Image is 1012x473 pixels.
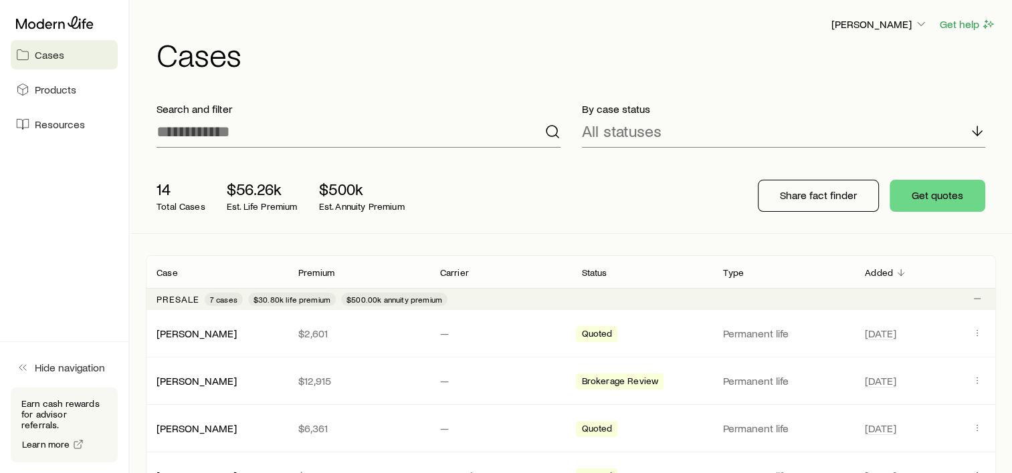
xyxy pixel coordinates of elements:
[35,118,85,131] span: Resources
[581,267,607,278] p: Status
[346,294,442,305] span: $500.00k annuity premium
[157,327,237,341] div: [PERSON_NAME]
[210,294,237,305] span: 7 cases
[758,180,879,212] button: Share fact finder
[723,327,843,340] p: Permanent life
[35,83,76,96] span: Products
[440,422,561,435] p: —
[157,374,237,387] a: [PERSON_NAME]
[157,201,205,212] p: Total Cases
[298,374,419,387] p: $12,915
[22,440,70,449] span: Learn more
[865,267,893,278] p: Added
[11,353,118,382] button: Hide navigation
[11,110,118,139] a: Resources
[298,327,419,340] p: $2,601
[831,17,928,33] button: [PERSON_NAME]
[865,327,896,340] span: [DATE]
[582,122,662,140] p: All statuses
[440,374,561,387] p: —
[35,361,105,374] span: Hide navigation
[227,180,298,198] p: $56.26k
[298,422,419,435] p: $6,361
[939,17,996,32] button: Get help
[865,374,896,387] span: [DATE]
[582,102,986,116] p: By case status
[11,40,118,69] a: Cases
[157,422,237,434] a: [PERSON_NAME]
[21,398,107,430] p: Earn cash rewards for advisor referrals.
[723,267,744,278] p: Type
[890,180,985,212] button: Get quotes
[319,201,405,212] p: Est. Annuity Premium
[157,38,996,70] h1: Cases
[227,201,298,212] p: Est. Life Premium
[780,188,857,202] p: Share fact finder
[157,267,178,278] p: Case
[11,75,118,104] a: Products
[723,374,843,387] p: Permanent life
[723,422,843,435] p: Permanent life
[440,267,469,278] p: Carrier
[298,267,334,278] p: Premium
[319,180,405,198] p: $500k
[440,327,561,340] p: —
[581,328,612,342] span: Quoted
[11,387,118,462] div: Earn cash rewards for advisor referrals.Learn more
[865,422,896,435] span: [DATE]
[581,423,612,437] span: Quoted
[157,374,237,388] div: [PERSON_NAME]
[831,17,928,31] p: [PERSON_NAME]
[581,375,658,389] span: Brokerage Review
[157,327,237,339] a: [PERSON_NAME]
[157,180,205,198] p: 14
[157,294,199,305] p: Presale
[157,422,237,436] div: [PERSON_NAME]
[157,102,561,116] p: Search and filter
[254,294,330,305] span: $30.80k life premium
[35,48,64,61] span: Cases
